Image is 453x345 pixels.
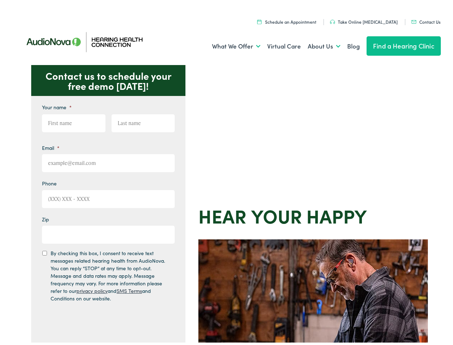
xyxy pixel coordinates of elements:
strong: Hear [198,200,246,226]
a: Take Online [MEDICAL_DATA] [330,17,398,23]
input: Last name [112,112,175,130]
a: SMS Terms [117,285,142,292]
input: (XXX) XXX - XXXX [42,188,175,206]
input: First name [42,112,105,130]
label: Zip [42,214,49,220]
a: privacy policy [76,285,108,292]
label: Your name [42,102,72,108]
a: About Us [308,31,340,57]
a: Find a Hearing Clinic [367,34,441,54]
img: utility icon [330,18,335,22]
label: Phone [42,178,57,184]
img: utility icon [257,17,261,22]
input: example@email.com [42,152,175,170]
a: What We Offer [212,31,260,57]
a: Virtual Care [267,31,301,57]
label: By checking this box, I consent to receive text messages related hearing health from AudioNova. Y... [51,247,168,300]
a: Schedule an Appointment [257,17,316,23]
a: Contact Us [411,17,440,23]
strong: your Happy [251,200,367,226]
p: Contact us to schedule your free demo [DATE]! [31,63,185,94]
label: Email [42,142,60,149]
img: utility icon [411,18,416,22]
a: Blog [347,31,360,57]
